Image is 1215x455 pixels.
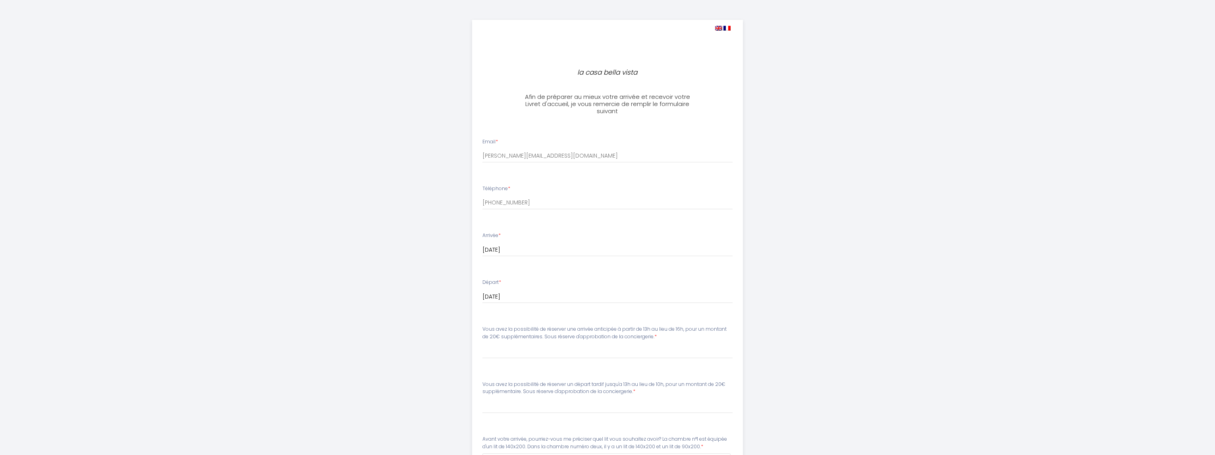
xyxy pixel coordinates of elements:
p: la casa bella vista [523,67,692,78]
label: Téléphone [482,185,510,193]
label: Départ [482,279,501,286]
label: Vous avez la possibilité de réserver un départ tardif jusqu'a 13h au lieu de 10h, pour un montant... [482,381,733,396]
label: Arrivée [482,232,501,239]
label: Avant votre arrivée, pourriez-vous me préciser quel lit vous souhaitez avoir? La chambre n°1 est ... [482,436,733,451]
img: en.png [715,26,722,31]
img: fr.png [723,26,731,31]
label: Vous avez la possibilité de réserver une arrivée anticipée à partir de 13h au lieu de 16h, pour u... [482,326,733,341]
h3: Afin de préparer au mieux votre arrivée et recevoir votre Livret d'accueil, je vous remercie de r... [519,93,696,115]
label: Email [482,138,498,146]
